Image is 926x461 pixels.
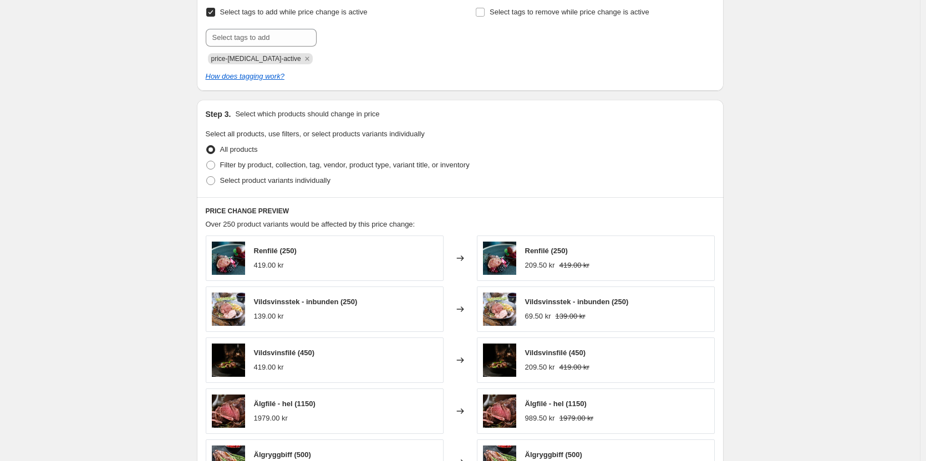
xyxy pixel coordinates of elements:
span: Select tags to add while price change is active [220,8,368,16]
div: 209.50 kr [525,260,555,271]
div: 1979.00 kr [254,413,288,424]
img: vildsvinsstek_80x.jpg [483,293,516,326]
span: Älgryggbiff (500) [254,450,311,459]
div: 419.00 kr [254,260,284,271]
div: 989.50 kr [525,413,555,424]
span: Select product variants individually [220,176,330,185]
span: Select all products, use filters, or select products variants individually [206,130,425,138]
button: Remove price-change-job-active [302,54,312,64]
h2: Step 3. [206,109,231,120]
a: How does tagging work? [206,72,284,80]
strike: 419.00 kr [559,362,589,373]
img: Vildsvinsfileinnerfile_80x.jpg [483,344,516,377]
img: vildsvinsstek_80x.jpg [212,293,245,326]
div: 139.00 kr [254,311,284,322]
span: Renfilé (250) [525,247,568,255]
p: Select which products should change in price [235,109,379,120]
span: Älgfilé - hel (1150) [254,399,316,408]
span: Select tags to remove while price change is active [490,8,649,16]
span: Vildsvinsstek - inbunden (250) [525,298,629,306]
h6: PRICE CHANGE PREVIEW [206,207,715,216]
span: price-change-job-active [211,55,301,63]
strike: 419.00 kr [559,260,589,271]
span: Filter by product, collection, tag, vendor, product type, variant title, or inventory [220,161,470,169]
span: Over 250 product variants would be affected by this price change: [206,220,415,228]
img: Vildsvinsfileinnerfile_80x.jpg [212,344,245,377]
div: 209.50 kr [525,362,555,373]
img: Algfilehel_80x.jpg [212,395,245,428]
span: Älgryggbiff (500) [525,450,582,459]
img: Njalgiesrenfile_1_80x.jpg [212,242,245,275]
strike: 1979.00 kr [559,413,593,424]
strike: 139.00 kr [555,311,585,322]
div: 419.00 kr [254,362,284,373]
input: Select tags to add [206,29,317,47]
img: Algfilehel_80x.jpg [483,395,516,428]
span: Vildsvinsfilé (450) [525,349,586,357]
div: 69.50 kr [525,311,551,322]
span: Älgfilé - hel (1150) [525,399,587,408]
span: Vildsvinsstek - inbunden (250) [254,298,358,306]
img: Njalgiesrenfile_1_80x.jpg [483,242,516,275]
span: Vildsvinsfilé (450) [254,349,315,357]
span: Renfilé (250) [254,247,297,255]
span: All products [220,145,258,153]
